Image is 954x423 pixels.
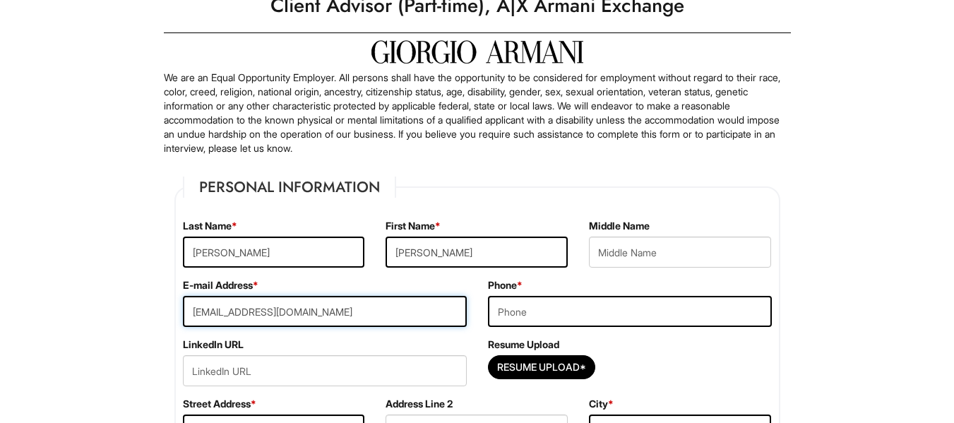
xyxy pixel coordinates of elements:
[183,237,365,268] input: Last Name
[183,219,237,233] label: Last Name
[371,40,583,64] img: Giorgio Armani
[183,355,467,386] input: LinkedIn URL
[386,237,568,268] input: First Name
[589,397,614,411] label: City
[386,219,441,233] label: First Name
[488,296,772,327] input: Phone
[183,338,244,352] label: LinkedIn URL
[183,278,258,292] label: E-mail Address
[386,397,453,411] label: Address Line 2
[488,355,595,379] button: Resume Upload*Resume Upload*
[183,397,256,411] label: Street Address
[488,338,559,352] label: Resume Upload
[183,177,396,198] legend: Personal Information
[183,296,467,327] input: E-mail Address
[589,219,650,233] label: Middle Name
[164,71,791,155] p: We are an Equal Opportunity Employer. All persons shall have the opportunity to be considered for...
[589,237,771,268] input: Middle Name
[488,278,523,292] label: Phone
